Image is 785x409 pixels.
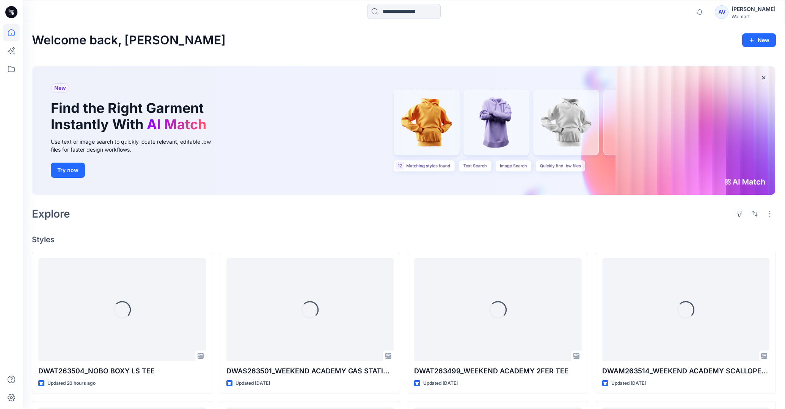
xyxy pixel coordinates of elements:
[32,235,776,244] h4: Styles
[54,83,66,92] span: New
[611,379,646,387] p: Updated [DATE]
[32,208,70,220] h2: Explore
[51,163,85,178] button: Try now
[732,5,776,14] div: [PERSON_NAME]
[414,366,582,376] p: DWAT263499_WEEKEND ACADEMY 2FER TEE
[742,33,776,47] button: New
[235,379,270,387] p: Updated [DATE]
[47,379,96,387] p: Updated 20 hours ago
[38,366,206,376] p: DWAT263504_NOBO BOXY LS TEE
[51,138,221,154] div: Use text or image search to quickly locate relevant, editable .bw files for faster design workflows.
[732,14,776,19] div: Walmart
[51,100,210,133] h1: Find the Right Garment Instantly With
[602,366,770,376] p: DWAM263514_WEEKEND ACADEMY SCALLOPED JACQUARD MESH SHORT
[32,33,226,47] h2: Welcome back, [PERSON_NAME]
[226,366,394,376] p: DWAS263501_WEEKEND ACADEMY GAS STATION SS BUTTON UP
[715,5,728,19] div: AV
[147,116,206,133] span: AI Match
[423,379,458,387] p: Updated [DATE]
